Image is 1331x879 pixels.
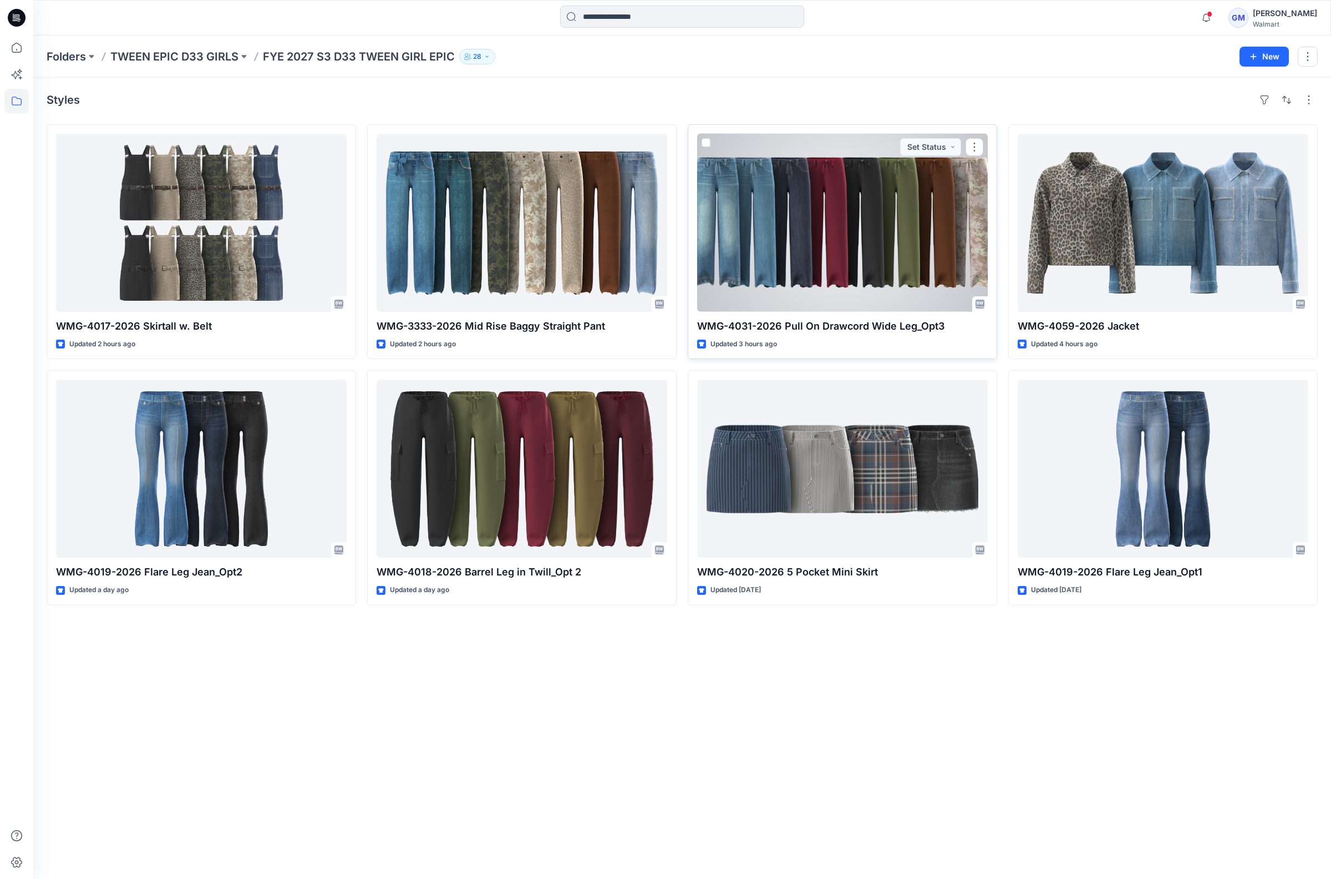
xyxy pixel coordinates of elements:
[110,49,238,64] a: TWEEN EPIC D33 GIRLS
[377,380,667,558] a: WMG-4018-2026 Barrel Leg in Twill_Opt 2
[47,49,86,64] a: Folders
[69,339,135,350] p: Updated 2 hours ago
[1239,47,1289,67] button: New
[1253,7,1317,20] div: [PERSON_NAME]
[56,134,347,312] a: WMG-4017-2026 Skirtall w. Belt
[710,339,777,350] p: Updated 3 hours ago
[459,49,495,64] button: 28
[697,380,988,558] a: WMG-4020-2026 5 Pocket Mini Skirt
[1018,564,1308,580] p: WMG-4019-2026 Flare Leg Jean_Opt1
[69,584,129,596] p: Updated a day ago
[377,319,667,334] p: WMG-3333-2026 Mid Rise Baggy Straight Pant
[1018,319,1308,334] p: WMG-4059-2026 Jacket
[1018,380,1308,558] a: WMG-4019-2026 Flare Leg Jean_Opt1
[1018,134,1308,312] a: WMG-4059-2026 Jacket
[390,339,456,350] p: Updated 2 hours ago
[56,380,347,558] a: WMG-4019-2026 Flare Leg Jean_Opt2
[56,564,347,580] p: WMG-4019-2026 Flare Leg Jean_Opt2
[263,49,455,64] p: FYE 2027 S3 D33 TWEEN GIRL EPIC
[473,50,481,63] p: 28
[697,134,988,312] a: WMG-4031-2026 Pull On Drawcord Wide Leg_Opt3
[1031,339,1098,350] p: Updated 4 hours ago
[697,319,988,334] p: WMG-4031-2026 Pull On Drawcord Wide Leg_Opt3
[390,584,449,596] p: Updated a day ago
[1253,20,1317,28] div: Walmart
[56,319,347,334] p: WMG-4017-2026 Skirtall w. Belt
[1031,584,1081,596] p: Updated [DATE]
[1228,8,1248,28] div: GM
[47,93,80,107] h4: Styles
[710,584,761,596] p: Updated [DATE]
[377,564,667,580] p: WMG-4018-2026 Barrel Leg in Twill_Opt 2
[697,564,988,580] p: WMG-4020-2026 5 Pocket Mini Skirt
[377,134,667,312] a: WMG-3333-2026 Mid Rise Baggy Straight Pant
